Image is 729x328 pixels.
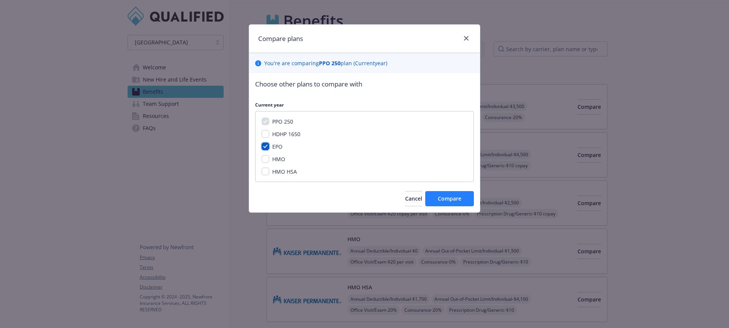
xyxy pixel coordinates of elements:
b: PPO 250 [319,60,341,67]
button: Compare [425,191,474,206]
span: HDHP 1650 [272,130,300,138]
button: Cancel [405,191,422,206]
p: You ' re are comparing plan ( Current year) [264,59,387,67]
span: HMO HSA [272,168,297,175]
span: Compare [438,195,461,202]
span: HMO [272,155,285,163]
p: Choose other plans to compare with [255,79,474,89]
span: EPO [272,143,282,150]
p: Current year [255,102,474,108]
span: PPO 250 [272,118,293,125]
h1: Compare plans [258,34,303,44]
span: Cancel [405,195,422,202]
a: close [462,34,471,43]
